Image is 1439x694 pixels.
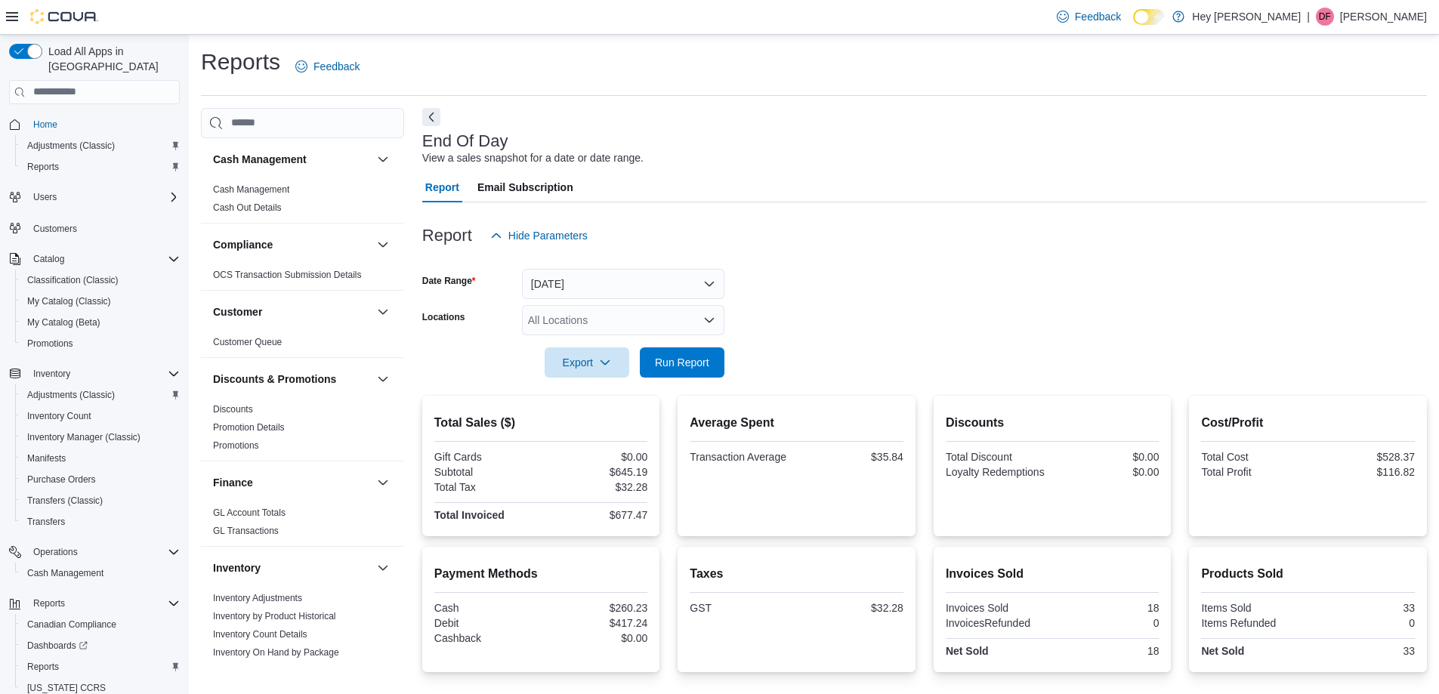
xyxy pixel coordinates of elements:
div: 18 [1055,645,1159,657]
div: Invoices Sold [946,602,1049,614]
span: Reports [21,658,180,676]
a: GL Account Totals [213,507,286,518]
span: [US_STATE] CCRS [27,682,106,694]
button: Inventory [374,559,392,577]
a: Reports [21,158,65,176]
div: Total Cost [1201,451,1305,463]
span: Transfers (Classic) [27,495,103,507]
button: Compliance [213,237,371,252]
div: Cashback [434,632,538,644]
p: [PERSON_NAME] [1340,8,1427,26]
span: Cash Management [21,564,180,582]
h2: Payment Methods [434,565,648,583]
button: Finance [374,473,392,492]
span: Hide Parameters [508,228,588,243]
span: Inventory Count [21,407,180,425]
a: Inventory On Hand by Package [213,647,339,658]
div: 18 [1055,602,1159,614]
a: Canadian Compliance [21,615,122,634]
span: Operations [33,546,78,558]
p: | [1307,8,1310,26]
span: My Catalog (Beta) [21,313,180,332]
div: $260.23 [544,602,647,614]
span: Report [425,172,459,202]
span: Canadian Compliance [21,615,180,634]
span: Manifests [27,452,66,464]
a: OCS Transaction Submission Details [213,270,362,280]
span: Transfers [27,516,65,528]
span: Reports [27,661,59,673]
div: $35.84 [800,451,903,463]
span: GL Transactions [213,525,279,537]
span: DF [1319,8,1331,26]
a: Feedback [1051,2,1127,32]
button: Next [422,108,440,126]
h2: Products Sold [1201,565,1415,583]
span: Dashboards [27,640,88,652]
a: Cash Management [21,564,110,582]
button: Discounts & Promotions [374,370,392,388]
a: Inventory Manager (Classic) [21,428,147,446]
button: Adjustments (Classic) [15,135,186,156]
button: Manifests [15,448,186,469]
span: Email Subscription [477,172,573,202]
a: GL Transactions [213,526,279,536]
span: OCS Transaction Submission Details [213,269,362,281]
a: Inventory Count Details [213,629,307,640]
span: Run Report [655,355,709,370]
button: Discounts & Promotions [213,372,371,387]
button: Inventory [27,365,76,383]
span: Customer Queue [213,336,282,348]
div: GST [690,602,793,614]
span: Promotions [213,440,259,452]
button: My Catalog (Classic) [15,291,186,312]
span: Inventory Adjustments [213,592,302,604]
h3: Report [422,227,472,245]
button: Classification (Classic) [15,270,186,291]
button: Canadian Compliance [15,614,186,635]
button: Reports [15,656,186,677]
span: Dark Mode [1133,25,1134,26]
div: Debit [434,617,538,629]
span: My Catalog (Beta) [27,316,100,328]
div: Items Refunded [1201,617,1305,629]
span: Cash Management [27,567,103,579]
h2: Total Sales ($) [434,414,648,432]
a: Classification (Classic) [21,271,125,289]
span: Discounts [213,403,253,415]
span: GL Account Totals [213,507,286,519]
span: Feedback [313,59,360,74]
button: Inventory [213,560,371,575]
a: Home [27,116,63,134]
span: Classification (Classic) [27,274,119,286]
button: Operations [3,541,186,563]
div: $0.00 [1055,466,1159,478]
span: My Catalog (Classic) [27,295,111,307]
div: 33 [1311,645,1415,657]
div: Compliance [201,266,404,290]
h3: Compliance [213,237,273,252]
div: $0.00 [544,632,647,644]
strong: Total Invoiced [434,509,505,521]
h3: Inventory [213,560,261,575]
a: Dashboards [21,637,94,655]
a: My Catalog (Beta) [21,313,107,332]
button: Home [3,113,186,135]
button: Run Report [640,347,724,378]
input: Dark Mode [1133,9,1165,25]
a: Feedback [289,51,366,82]
h3: End Of Day [422,132,508,150]
button: Operations [27,543,84,561]
a: Cash Management [213,184,289,195]
h3: Customer [213,304,262,319]
button: Customers [3,217,186,239]
span: Customers [33,223,77,235]
div: Cash Management [201,180,404,223]
span: Cash Out Details [213,202,282,214]
div: 33 [1311,602,1415,614]
a: Promotion Details [213,422,285,433]
h3: Cash Management [213,152,307,167]
span: Reports [27,161,59,173]
div: Loyalty Redemptions [946,466,1049,478]
span: Dashboards [21,637,180,655]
